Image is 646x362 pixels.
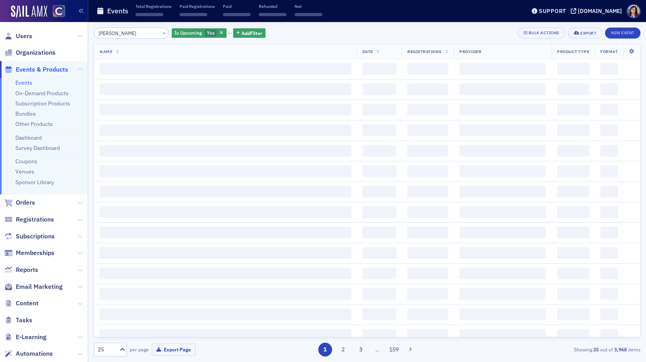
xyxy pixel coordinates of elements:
span: ‌ [459,165,546,177]
div: Export [580,31,596,35]
span: Orders [16,198,35,207]
button: 159 [387,343,401,356]
button: Export [568,28,602,39]
span: ‌ [362,83,396,95]
span: ‌ [600,145,618,157]
span: ‌ [362,145,396,157]
span: ‌ [295,13,322,16]
a: Other Products [15,120,53,127]
div: Showing out of items [464,346,640,353]
span: Memberships [16,249,54,257]
span: Format [600,49,618,54]
input: Search… [94,28,169,39]
span: ‌ [459,145,546,157]
a: Orders [4,198,35,207]
span: ‌ [407,227,448,238]
span: ‌ [600,186,618,198]
a: Tasks [4,316,32,325]
span: ‌ [100,268,351,279]
span: ‌ [557,124,589,136]
span: ‌ [407,288,448,300]
span: ‌ [459,227,546,238]
span: ‌ [600,247,618,259]
span: ‌ [459,63,546,75]
a: Content [4,299,39,308]
a: On-Demand Products [15,90,69,97]
span: ‌ [180,13,207,16]
span: ‌ [100,247,351,259]
button: Export Page [152,344,195,356]
a: E-Learning [4,333,46,342]
a: Registrations [4,215,54,224]
span: ‌ [362,288,396,300]
span: ‌ [459,247,546,259]
a: Memberships [4,249,54,257]
span: ‌ [600,206,618,218]
a: Dashboard [15,134,42,141]
span: ‌ [100,145,351,157]
a: Organizations [4,48,56,57]
button: [DOMAIN_NAME] [571,8,625,14]
span: ‌ [362,165,396,177]
a: View Homepage [47,5,65,18]
a: Subscriptions [4,232,55,241]
span: Profile [627,4,640,18]
span: ‌ [600,124,618,136]
span: ‌ [600,227,618,238]
img: SailAMX [11,6,47,18]
span: Tasks [16,316,32,325]
span: ‌ [136,13,163,16]
span: ‌ [362,124,396,136]
span: ‌ [459,104,546,116]
span: Provider [459,49,481,54]
span: ‌ [223,13,251,16]
span: ‌ [407,145,448,157]
button: 1 [318,343,332,356]
span: Name [100,49,112,54]
div: Yes [172,28,226,38]
span: Is Upcoming [174,30,202,36]
a: Events [15,79,32,86]
p: Refunded [259,4,286,9]
span: ‌ [557,206,589,218]
span: ‌ [459,124,546,136]
span: ‌ [407,268,448,279]
span: Users [16,32,32,41]
span: ‌ [459,288,546,300]
span: Automations [16,349,53,358]
span: ‌ [100,83,351,95]
span: Organizations [16,48,56,57]
span: ‌ [459,308,546,320]
span: ‌ [407,308,448,320]
span: ‌ [407,104,448,116]
span: ‌ [407,186,448,198]
div: [DOMAIN_NAME] [578,7,622,15]
span: Add Filter [241,30,262,37]
h1: Events [107,6,128,16]
span: ‌ [362,104,396,116]
span: ‌ [557,145,589,157]
span: ‌ [407,124,448,136]
span: ‌ [459,186,546,198]
span: ‌ [600,104,618,116]
p: Paid [223,4,251,9]
span: ‌ [600,165,618,177]
span: ‌ [100,124,351,136]
a: Events & Products [4,65,68,74]
span: ‌ [362,247,396,259]
span: ‌ [100,104,351,116]
span: ‌ [600,288,618,300]
span: ‌ [407,83,448,95]
div: Bulk Actions [529,31,559,35]
a: Email Marketing [4,283,63,291]
span: ‌ [100,165,351,177]
span: ‌ [362,308,396,320]
p: Net [295,4,322,9]
span: ‌ [557,268,589,279]
span: ‌ [600,308,618,320]
span: ‌ [459,83,546,95]
span: Subscriptions [16,232,55,241]
span: ‌ [557,288,589,300]
span: ‌ [557,165,589,177]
